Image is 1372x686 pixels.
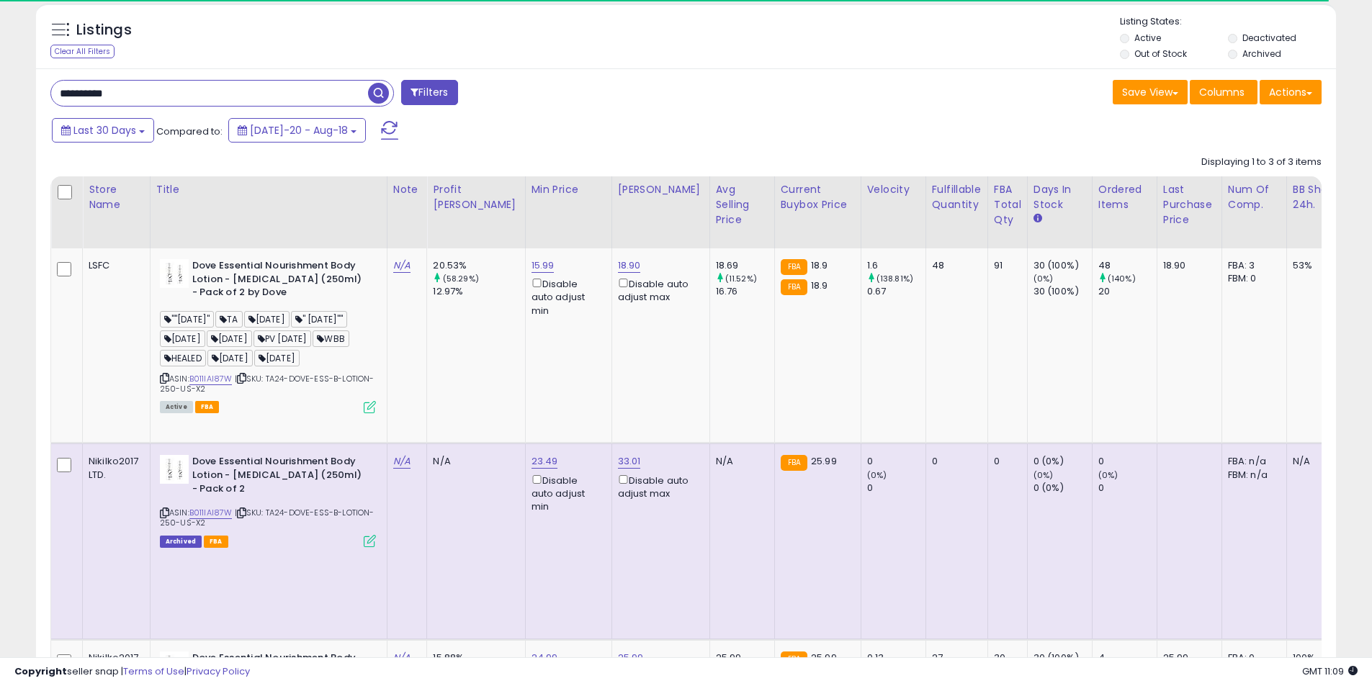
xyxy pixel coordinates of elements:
a: N/A [393,258,411,273]
span: [DATE]-20 - Aug-18 [250,123,348,137]
span: [DATE] [160,330,205,347]
div: 20.53% [433,259,524,272]
span: Columns [1199,85,1245,99]
div: 0 (0%) [1034,482,1092,495]
div: ASIN: [160,259,376,412]
div: FBM: n/a [1228,469,1275,482]
button: Last 30 Days [52,118,154,143]
div: seller snap | | [14,665,250,679]
button: Actions [1260,80,1322,104]
div: FBA Total Qty [994,182,1021,227]
span: | SKU: TA24-DOVE-ESS-B-LOTION-250-US-X2 [160,373,375,394]
span: TA [215,311,242,328]
small: (58.29%) [443,273,479,284]
div: Displaying 1 to 3 of 3 items [1201,155,1322,169]
span: Compared to: [156,125,223,138]
small: Days In Stock. [1034,212,1042,225]
button: Filters [401,80,457,105]
div: Disable auto adjust max [618,472,699,500]
div: 0.67 [867,285,925,298]
div: Disable auto adjust max [618,276,699,304]
div: 20 [1098,285,1157,298]
span: FBA [204,536,228,548]
div: 0 [867,482,925,495]
div: N/A [1293,455,1340,468]
div: 18.69 [716,259,774,272]
b: Dove Essential Nourishment Body Lotion - [MEDICAL_DATA] (250ml) - Pack of 2 by Dove [192,259,367,303]
small: (0%) [867,469,887,481]
div: ASIN: [160,455,376,546]
p: Listing States: [1120,15,1336,29]
div: FBA: 3 [1228,259,1275,272]
div: 0 [1098,482,1157,495]
a: 18.90 [618,258,641,273]
small: FBA [781,259,807,275]
div: 91 [994,259,1016,272]
img: 31bX3WDOhhL._SL40_.jpg [160,259,189,288]
div: Profit [PERSON_NAME] [433,182,519,212]
div: FBA: n/a [1228,455,1275,468]
div: 18.90 [1163,259,1211,272]
div: BB Share 24h. [1293,182,1345,212]
a: 15.99 [532,258,555,273]
div: 0 (0%) [1034,455,1092,468]
div: 48 [1098,259,1157,272]
span: WBB [313,330,349,347]
div: N/A [433,455,514,468]
span: Listings that have been deleted from Seller Central [160,536,202,548]
span: [DATE] [207,350,253,366]
div: 48 [932,259,977,272]
span: Last 30 Days [73,123,136,137]
span: PV [DATE] [254,330,312,347]
div: Store Name [89,182,144,212]
a: B011IAI87W [189,373,233,385]
span: All listings currently available for purchase on Amazon [160,401,193,413]
div: 0 [1098,455,1157,468]
div: Disable auto adjust min [532,472,601,514]
div: [PERSON_NAME] [618,182,704,197]
span: [DATE] [244,311,290,328]
div: FBM: 0 [1228,272,1275,285]
div: Num of Comp. [1228,182,1281,212]
div: Current Buybox Price [781,182,855,212]
div: Note [393,182,421,197]
div: Nikilko2017 LTD. [89,455,139,481]
label: Active [1134,32,1161,44]
div: N/A [716,455,763,468]
div: 12.97% [433,285,524,298]
div: 53% [1293,259,1340,272]
span: " [DATE]"" [291,311,348,328]
label: Archived [1242,48,1281,60]
a: Terms of Use [123,664,184,678]
button: Columns [1190,80,1257,104]
span: | SKU: TA24-DOVE-ESS-B-LOTION-250-US-X2 [160,507,375,528]
div: Disable auto adjust min [532,276,601,317]
small: FBA [781,455,807,471]
span: 25.99 [811,454,837,468]
small: (0%) [1034,273,1054,284]
div: 16.76 [716,285,774,298]
button: Save View [1113,80,1188,104]
strong: Copyright [14,664,67,678]
div: Fulfillable Quantity [932,182,982,212]
span: [DATE] [207,330,252,347]
div: 0 [932,455,977,468]
div: Min Price [532,182,606,197]
label: Out of Stock [1134,48,1187,60]
div: Ordered Items [1098,182,1151,212]
div: 0 [994,455,1016,468]
div: Last Purchase Price [1163,182,1216,227]
label: Deactivated [1242,32,1296,44]
span: 18.9 [811,258,828,272]
div: 30 (100%) [1034,259,1092,272]
small: (11.52%) [725,273,757,284]
span: HEALED [160,350,206,366]
span: FBA [195,401,220,413]
small: (0%) [1034,469,1054,481]
div: LSFC [89,259,139,272]
b: Dove Essential Nourishment Body Lotion - [MEDICAL_DATA] (250ml) - Pack of 2 [192,455,367,499]
span: [DATE] [254,350,300,366]
a: 33.01 [618,454,641,469]
div: Avg Selling Price [716,182,768,227]
div: 1.6 [867,259,925,272]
